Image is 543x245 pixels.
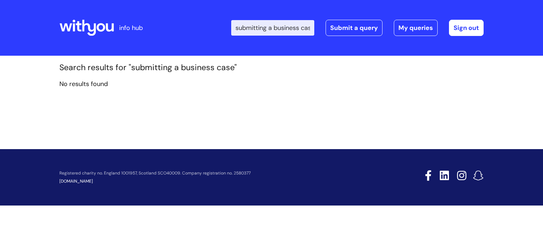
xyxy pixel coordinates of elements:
[119,22,143,33] p: info hub
[326,20,383,36] a: Submit a query
[59,78,484,90] p: No results found
[59,178,93,184] a: [DOMAIN_NAME]
[394,20,438,36] a: My queries
[231,20,314,36] input: Search
[59,171,375,176] p: Registered charity no. England 1001957, Scotland SCO40009. Company registration no. 2580377
[59,63,484,73] h1: Search results for "submitting a business case"
[231,20,484,36] div: | -
[449,20,484,36] a: Sign out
